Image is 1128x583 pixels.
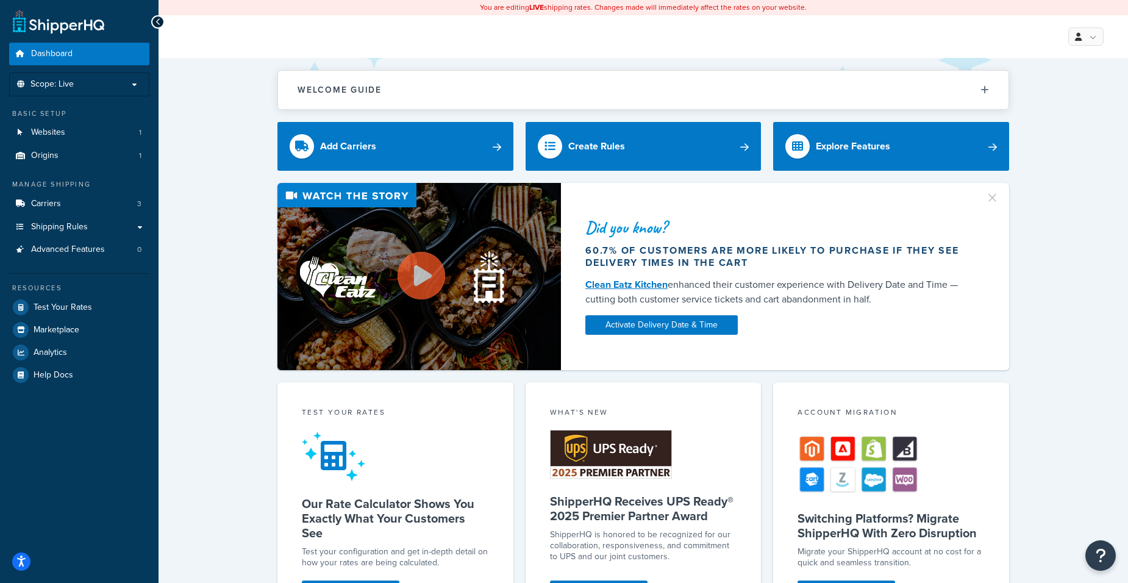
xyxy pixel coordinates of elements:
a: Add Carriers [277,122,513,171]
span: 1 [139,151,141,161]
a: Help Docs [9,364,149,386]
a: Clean Eatz Kitchen [585,277,668,291]
div: Migrate your ShipperHQ account at no cost for a quick and seamless transition. [798,546,985,568]
span: Shipping Rules [31,222,88,232]
li: Websites [9,121,149,144]
a: Analytics [9,342,149,363]
a: Dashboard [9,43,149,65]
a: Activate Delivery Date & Time [585,315,738,335]
button: Open Resource Center [1085,540,1116,571]
a: Advanced Features0 [9,238,149,261]
span: Test Your Rates [34,302,92,313]
span: 0 [137,245,141,255]
a: Shipping Rules [9,216,149,238]
a: Explore Features [773,122,1009,171]
div: enhanced their customer experience with Delivery Date and Time — cutting both customer service ti... [585,277,971,307]
h2: Welcome Guide [298,85,382,95]
li: Advanced Features [9,238,149,261]
span: Dashboard [31,49,73,59]
span: Analytics [34,348,67,358]
span: Origins [31,151,59,161]
span: Websites [31,127,65,138]
div: Resources [9,283,149,293]
a: Marketplace [9,319,149,341]
div: Account Migration [798,407,985,421]
div: Test your rates [302,407,489,421]
span: Advanced Features [31,245,105,255]
div: Did you know? [585,219,971,236]
a: Create Rules [526,122,762,171]
div: What's New [550,407,737,421]
a: Websites1 [9,121,149,144]
div: 60.7% of customers are more likely to purchase if they see delivery times in the cart [585,245,971,269]
span: Help Docs [34,370,73,381]
h5: ShipperHQ Receives UPS Ready® 2025 Premier Partner Award [550,494,737,523]
div: Manage Shipping [9,179,149,190]
div: Explore Features [816,138,890,155]
span: 1 [139,127,141,138]
p: ShipperHQ is honored to be recognized for our collaboration, responsiveness, and commitment to UP... [550,529,737,562]
a: Carriers3 [9,193,149,215]
div: Create Rules [568,138,625,155]
span: Marketplace [34,325,79,335]
h5: Switching Platforms? Migrate ShipperHQ With Zero Disruption [798,511,985,540]
div: Add Carriers [320,138,376,155]
li: Origins [9,145,149,167]
img: Video thumbnail [277,183,561,370]
li: Carriers [9,193,149,215]
b: LIVE [529,2,544,13]
a: Test Your Rates [9,296,149,318]
span: Scope: Live [30,79,74,90]
button: Welcome Guide [278,71,1008,109]
div: Test your configuration and get in-depth detail on how your rates are being calculated. [302,546,489,568]
span: Carriers [31,199,61,209]
h5: Our Rate Calculator Shows You Exactly What Your Customers See [302,496,489,540]
div: Basic Setup [9,109,149,119]
span: 3 [137,199,141,209]
a: Origins1 [9,145,149,167]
